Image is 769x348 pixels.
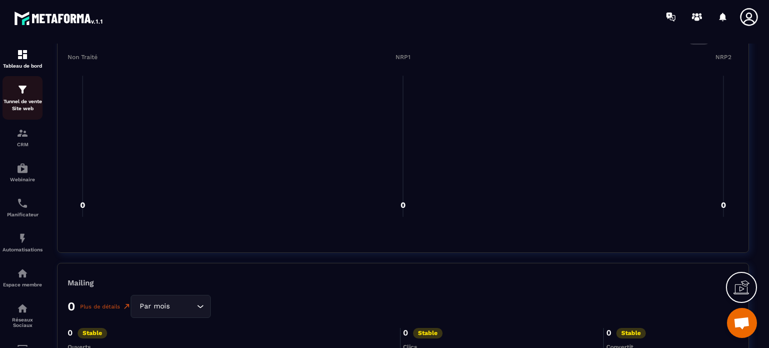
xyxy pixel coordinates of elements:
a: formationformationTunnel de vente Site web [3,76,43,120]
img: automations [17,232,29,244]
img: automations [17,267,29,279]
img: automations [17,162,29,174]
p: Espace membre [3,282,43,287]
img: formation [17,127,29,139]
input: Search for option [172,301,194,312]
a: automationsautomationsEspace membre [3,260,43,295]
p: 0 [403,328,408,338]
p: Webinaire [3,177,43,182]
p: Automatisations [3,247,43,252]
a: Plus de détails [80,302,131,310]
p: Planificateur [3,212,43,217]
img: formation [17,49,29,61]
p: 0 [606,328,611,338]
a: formationformationTableau de bord [3,41,43,76]
a: automationsautomationsWebinaire [3,155,43,190]
p: 0 [68,299,75,313]
p: Tableau de bord [3,63,43,69]
p: Stable [616,328,646,338]
a: schedulerschedulerPlanificateur [3,190,43,225]
span: Par mois [137,301,172,312]
div: Ouvrir le chat [727,308,757,338]
img: scheduler [17,197,29,209]
a: formationformationCRM [3,120,43,155]
p: Stable [78,328,107,338]
tspan: NRP2 [715,54,731,61]
p: Stable [413,328,443,338]
img: logo [14,9,104,27]
tspan: NRP1 [396,54,411,61]
tspan: Non Traité [68,54,98,61]
a: automationsautomationsAutomatisations [3,225,43,260]
p: Réseaux Sociaux [3,317,43,328]
p: Mailing [68,278,738,287]
img: formation [17,84,29,96]
p: Tunnel de vente Site web [3,98,43,112]
a: social-networksocial-networkRéseaux Sociaux [3,295,43,335]
p: 0 [68,328,73,338]
img: narrow-up-right-o.6b7c60e2.svg [123,302,131,310]
p: CRM [3,142,43,147]
div: Search for option [131,295,211,318]
img: social-network [17,302,29,314]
